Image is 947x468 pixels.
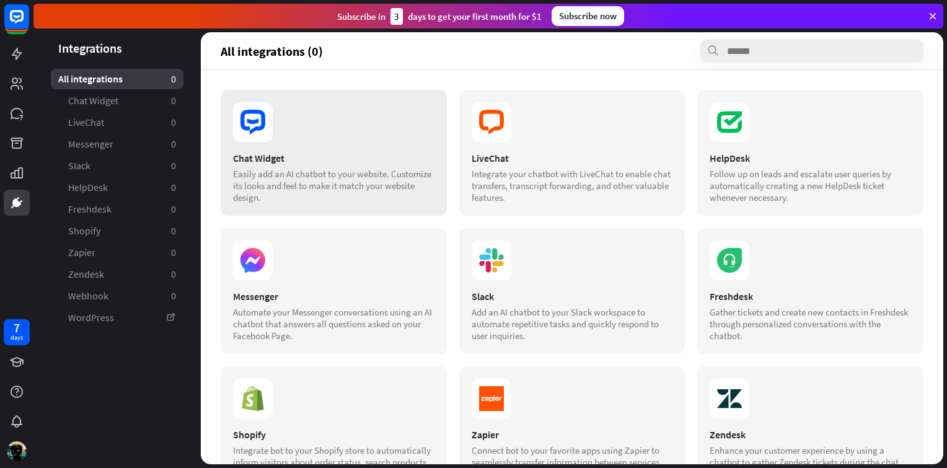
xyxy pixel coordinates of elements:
[710,428,911,441] div: Zendesk
[710,290,911,302] div: Freshdesk
[68,224,100,237] span: Shopify
[68,181,108,194] span: HelpDesk
[390,8,403,25] div: 3
[472,428,673,441] div: Zapier
[472,290,673,302] div: Slack
[10,5,47,42] button: Open LiveChat chat widget
[68,246,95,259] span: Zapier
[171,94,176,107] aside: 0
[33,40,201,56] header: Integrations
[51,156,183,176] a: Slack 0
[51,134,183,154] a: Messenger 0
[233,428,434,441] div: Shopify
[233,290,434,302] div: Messenger
[337,8,542,25] div: Subscribe in days to get your first month for $1
[51,307,183,328] a: WordPress
[472,152,673,164] div: LiveChat
[51,286,183,306] a: Webhook 0
[710,306,911,342] div: Gather tickets and create new contacts in Freshdesk through personalized conversations with the c...
[221,40,923,62] section: All integrations (0)
[233,306,434,342] div: Automate your Messenger conversations using an AI chatbot that answers all questions asked on you...
[472,168,673,203] div: Integrate your chatbot with LiveChat to enable chat transfers, transcript forwarding, and other v...
[51,91,183,111] a: Chat Widget 0
[11,333,23,342] div: days
[51,221,183,241] a: Shopify 0
[51,242,183,263] a: Zapier 0
[171,289,176,302] aside: 0
[51,112,183,133] a: LiveChat 0
[710,168,911,203] div: Follow up on leads and escalate user queries by automatically creating a new HelpDesk ticket when...
[171,203,176,216] aside: 0
[68,94,118,107] span: Chat Widget
[58,73,123,86] span: All integrations
[233,168,434,203] div: Easily add an AI chatbot to your website. Customize its looks and feel to make it match your webs...
[710,444,911,468] div: Enhance your customer experience by using a chatbot to gather Zendesk tickets during the chat.
[68,159,90,172] span: Slack
[4,319,30,345] a: 7 days
[171,268,176,281] aside: 0
[171,159,176,172] aside: 0
[171,138,176,151] aside: 0
[171,73,176,86] aside: 0
[171,246,176,259] aside: 0
[472,306,673,342] div: Add an AI chatbot to your Slack workspace to automate repetitive tasks and quickly respond to use...
[171,116,176,129] aside: 0
[68,138,113,151] span: Messenger
[51,264,183,285] a: Zendesk 0
[51,199,183,219] a: Freshdesk 0
[68,116,104,129] span: LiveChat
[233,152,434,164] div: Chat Widget
[51,177,183,198] a: HelpDesk 0
[171,181,176,194] aside: 0
[552,6,624,26] div: Subscribe now
[14,322,20,333] div: 7
[68,268,104,281] span: Zendesk
[171,224,176,237] aside: 0
[710,152,911,164] div: HelpDesk
[68,289,108,302] span: Webhook
[68,203,112,216] span: Freshdesk
[472,444,673,468] div: Connect bot to your favorite apps using Zapier to seamlessly transfer information between services.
